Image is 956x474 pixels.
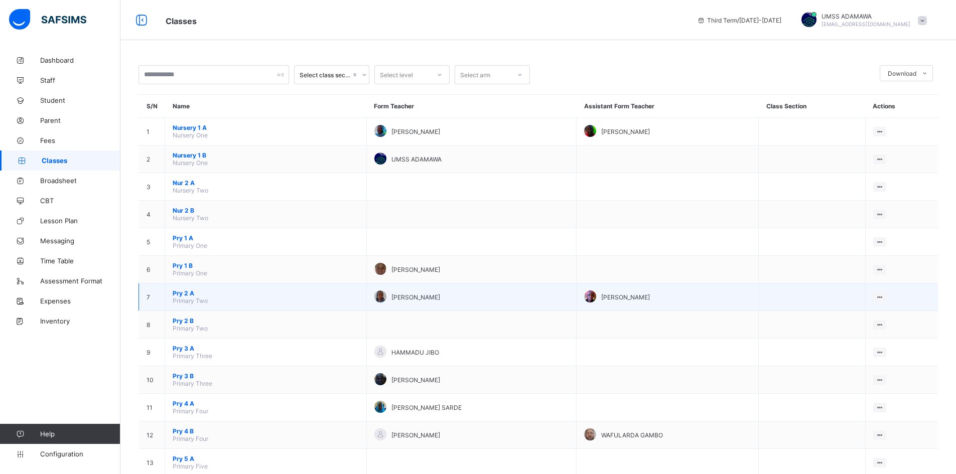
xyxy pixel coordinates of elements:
span: Nursery 1 A [173,124,359,131]
span: Nur 2 B [173,207,359,214]
span: Pry 1 A [173,234,359,242]
span: Nursery One [173,159,208,167]
span: Expenses [40,297,120,305]
th: Name [165,95,367,118]
span: WAFULARDA GAMBO [601,431,663,439]
span: Student [40,96,120,104]
span: Nursery One [173,131,208,139]
span: Primary Four [173,435,208,442]
span: Staff [40,76,120,84]
span: Primary Three [173,352,212,360]
span: Primary Two [173,297,208,304]
td: 4 [139,201,165,228]
span: [PERSON_NAME] [391,266,440,273]
span: Fees [40,136,120,144]
span: UMSS ADAMAWA [391,155,442,163]
span: Help [40,430,120,438]
span: Classes [42,156,120,165]
th: Assistant Form Teacher [577,95,759,118]
td: 10 [139,366,165,394]
span: [EMAIL_ADDRESS][DOMAIN_NAME] [822,21,910,27]
span: Lesson Plan [40,217,120,225]
span: Pry 3 B [173,372,359,380]
span: Nursery Two [173,187,208,194]
span: [PERSON_NAME] [391,293,440,301]
td: 11 [139,394,165,421]
span: Pry 4 B [173,427,359,435]
span: CBT [40,197,120,205]
span: Pry 2 A [173,289,359,297]
td: 3 [139,173,165,201]
span: Pry 4 A [173,400,359,407]
td: 5 [139,228,165,256]
span: Messaging [40,237,120,245]
img: safsims [9,9,86,30]
span: Inventory [40,317,120,325]
span: Pry 2 B [173,317,359,325]
span: [PERSON_NAME] [601,128,650,135]
span: Primary One [173,269,207,277]
span: Broadsheet [40,177,120,185]
span: Primary Two [173,325,208,332]
span: [PERSON_NAME] SARDE [391,404,462,411]
span: Assessment Format [40,277,120,285]
div: Select class section [300,71,351,79]
th: Actions [865,95,938,118]
td: 9 [139,339,165,366]
span: Primary Five [173,462,208,470]
span: Pry 5 A [173,455,359,462]
span: session/term information [697,17,781,24]
span: Nursery 1 B [173,151,359,159]
div: Select arm [460,65,490,84]
span: HAMMADU JIBO [391,349,439,356]
td: 12 [139,421,165,449]
td: 2 [139,145,165,173]
td: 1 [139,118,165,145]
th: Form Teacher [366,95,577,118]
span: [PERSON_NAME] [391,431,440,439]
th: Class Section [759,95,865,118]
span: Nur 2 A [173,179,359,187]
span: UMSS ADAMAWA [822,13,910,20]
th: S/N [139,95,165,118]
span: Parent [40,116,120,124]
span: Nursery Two [173,214,208,222]
div: Select level [380,65,413,84]
span: Primary Three [173,380,212,387]
div: UMSSADAMAWA [791,12,932,29]
span: Download [888,70,916,77]
span: Time Table [40,257,120,265]
span: Pry 3 A [173,345,359,352]
span: Classes [166,16,197,26]
td: 6 [139,256,165,283]
span: [PERSON_NAME] [391,128,440,135]
td: 8 [139,311,165,339]
span: Configuration [40,450,120,458]
span: [PERSON_NAME] [391,376,440,384]
span: [PERSON_NAME] [601,293,650,301]
span: Primary Four [173,407,208,415]
span: Primary One [173,242,207,249]
td: 7 [139,283,165,311]
span: Pry 1 B [173,262,359,269]
span: Dashboard [40,56,120,64]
